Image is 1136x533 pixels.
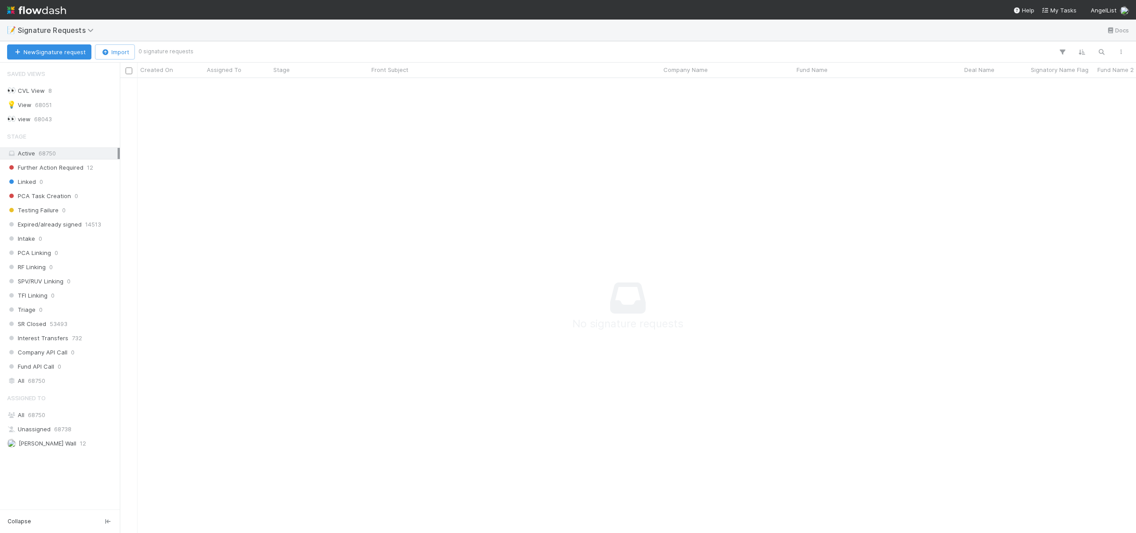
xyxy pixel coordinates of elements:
[7,276,63,287] span: SPV/RUV Linking
[50,318,67,330] span: 53493
[28,411,45,418] span: 68750
[67,276,71,287] span: 0
[7,410,118,421] div: All
[58,361,61,372] span: 0
[7,233,35,244] span: Intake
[7,205,59,216] span: Testing Failure
[7,85,45,96] div: CVL View
[7,219,82,230] span: Expired/already signed
[126,68,132,74] input: Toggle All Rows Selected
[797,65,828,74] span: Fund Name
[95,44,135,60] button: Import
[7,304,35,315] span: Triage
[48,85,52,96] span: 8
[71,347,75,358] span: 0
[1097,65,1134,74] span: Fund Name 2
[7,262,46,273] span: RF Linking
[7,115,16,123] span: 👀
[80,438,86,449] span: 12
[138,48,193,56] small: 0 signature requests
[1106,25,1129,36] a: Docs
[39,176,43,187] span: 0
[7,424,118,435] div: Unassigned
[34,114,52,125] span: 68043
[1041,7,1077,14] span: My Tasks
[7,99,32,111] div: View
[371,65,408,74] span: Front Subject
[273,65,290,74] span: Stage
[62,205,66,216] span: 0
[7,3,66,18] img: logo-inverted-e16ddd16eac7371096b0.svg
[964,65,994,74] span: Deal Name
[54,424,71,435] span: 68738
[7,87,16,94] span: 👀
[207,65,241,74] span: Assigned To
[7,191,71,202] span: PCA Task Creation
[19,440,76,447] span: [PERSON_NAME] Wall
[7,333,68,344] span: Interest Transfers
[7,26,16,34] span: 📝
[7,347,67,358] span: Company API Call
[7,375,118,386] div: All
[85,219,101,230] span: 14513
[7,389,46,407] span: Assigned To
[75,191,78,202] span: 0
[1091,7,1116,14] span: AngelList
[35,99,52,111] span: 68051
[7,361,54,372] span: Fund API Call
[72,333,82,344] span: 732
[663,65,708,74] span: Company Name
[7,44,91,60] button: NewSignature request
[7,176,36,187] span: Linked
[7,162,83,173] span: Further Action Required
[8,517,31,525] span: Collapse
[140,65,173,74] span: Created On
[7,247,51,259] span: PCA Linking
[51,290,55,301] span: 0
[49,262,53,273] span: 0
[7,114,31,125] div: view
[1013,6,1034,15] div: Help
[39,150,56,157] span: 68750
[1031,65,1089,74] span: Signatory Name Flag
[7,439,16,448] img: avatar_041b9f3e-9684-4023-b9b7-2f10de55285d.png
[1041,6,1077,15] a: My Tasks
[7,65,45,83] span: Saved Views
[7,318,46,330] span: SR Closed
[7,101,16,108] span: 💡
[7,127,26,145] span: Stage
[39,304,43,315] span: 0
[39,233,42,244] span: 0
[7,148,118,159] div: Active
[18,26,98,35] span: Signature Requests
[55,247,58,259] span: 0
[87,162,93,173] span: 12
[1120,6,1129,15] img: avatar_d02a2cc9-4110-42ea-8259-e0e2573f4e82.png
[7,290,47,301] span: TFI Linking
[28,375,45,386] span: 68750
